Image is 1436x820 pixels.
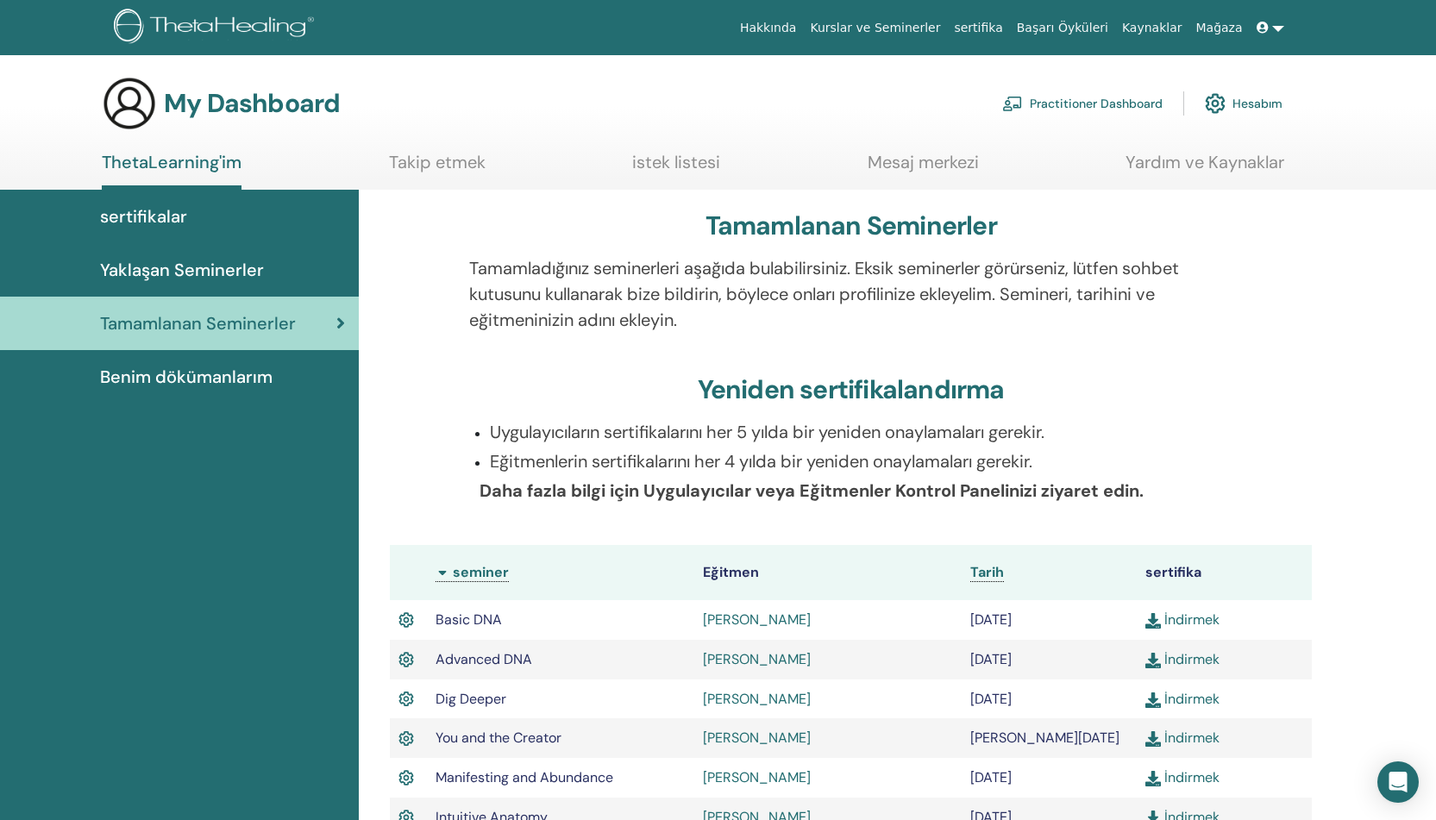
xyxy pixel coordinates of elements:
[733,12,804,44] a: Hakkında
[436,610,502,629] span: Basic DNA
[389,152,486,185] a: Takip etmek
[436,729,561,747] span: You and the Creator
[703,610,811,629] a: [PERSON_NAME]
[1137,545,1312,600] th: sertifika
[703,650,811,668] a: [PERSON_NAME]
[100,203,187,229] span: sertifikalar
[1145,731,1161,747] img: download.svg
[1115,12,1189,44] a: Kaynaklar
[480,479,1144,502] b: Daha fazla bilgi için Uygulayıcılar veya Eğitmenler Kontrol Panelinizi ziyaret edin.
[398,728,414,750] img: Active Certificate
[1377,761,1419,803] div: Open Intercom Messenger
[164,88,340,119] h3: My Dashboard
[436,768,613,786] span: Manifesting and Abundance
[703,768,811,786] a: [PERSON_NAME]
[703,690,811,708] a: [PERSON_NAME]
[705,210,997,241] h3: Tamamlanan Seminerler
[1205,89,1226,118] img: cog.svg
[436,650,532,668] span: Advanced DNA
[398,648,414,671] img: Active Certificate
[970,563,1004,582] a: Tarih
[1002,85,1163,122] a: Practitioner Dashboard
[469,255,1233,333] p: Tamamladığınız seminerleri aşağıda bulabilirsiniz. Eksik seminerler görürseniz, lütfen sohbet kut...
[1145,690,1220,708] a: İndirmek
[398,767,414,789] img: Active Certificate
[962,718,1137,758] td: [PERSON_NAME][DATE]
[1145,650,1220,668] a: İndirmek
[868,152,979,185] a: Mesaj merkezi
[632,152,720,185] a: istek listesi
[1188,12,1249,44] a: Mağaza
[490,448,1233,474] p: Eğitmenlerin sertifikalarını her 4 yılda bir yeniden onaylamaları gerekir.
[398,609,414,631] img: Active Certificate
[1145,653,1161,668] img: download.svg
[970,563,1004,581] span: Tarih
[962,600,1137,640] td: [DATE]
[962,640,1137,679] td: [DATE]
[698,374,1005,405] h3: Yeniden sertifikalandırma
[1145,771,1161,786] img: download.svg
[1126,152,1284,185] a: Yardım ve Kaynaklar
[962,758,1137,798] td: [DATE]
[1010,12,1115,44] a: Başarı Öyküleri
[1145,768,1220,786] a: İndirmek
[1145,613,1161,629] img: download.svg
[1002,96,1023,111] img: chalkboard-teacher.svg
[703,729,811,747] a: [PERSON_NAME]
[694,545,962,600] th: Eğitmen
[100,364,273,390] span: Benim dökümanlarım
[1145,610,1220,629] a: İndirmek
[102,152,241,190] a: ThetaLearning'im
[102,76,157,131] img: generic-user-icon.jpg
[803,12,947,44] a: Kurslar ve Seminerler
[490,419,1233,445] p: Uygulayıcıların sertifikalarını her 5 yılda bir yeniden onaylamaları gerekir.
[100,257,264,283] span: Yaklaşan Seminerler
[100,310,296,336] span: Tamamlanan Seminerler
[398,688,414,710] img: Active Certificate
[1145,729,1220,747] a: İndirmek
[962,679,1137,719] td: [DATE]
[1205,85,1282,122] a: Hesabım
[947,12,1009,44] a: sertifika
[436,690,506,708] span: Dig Deeper
[114,9,320,47] img: logo.png
[1145,692,1161,708] img: download.svg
